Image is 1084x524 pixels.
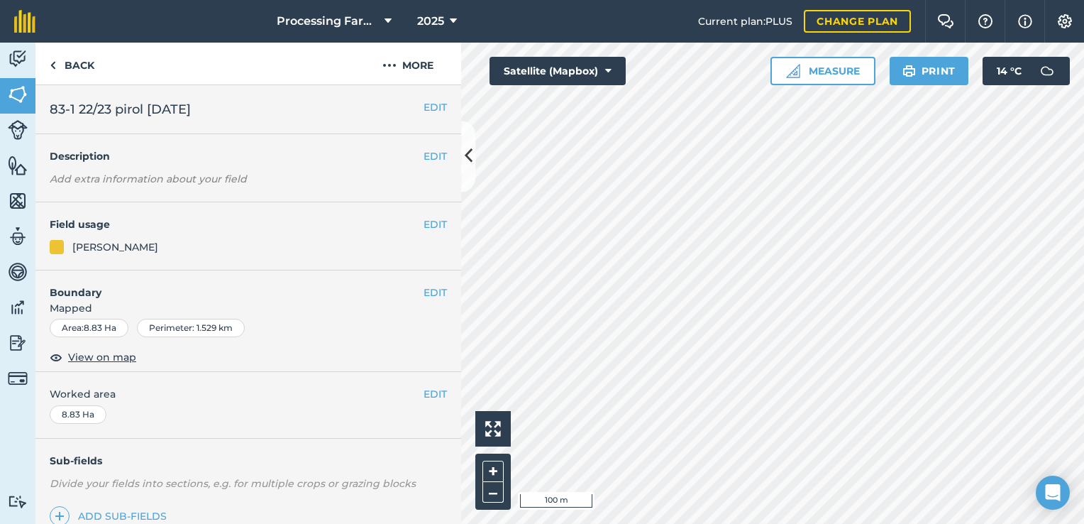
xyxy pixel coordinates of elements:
img: svg+xml;base64,PHN2ZyB4bWxucz0iaHR0cDovL3d3dy53My5vcmcvMjAwMC9zdmciIHdpZHRoPSI1NiIgaGVpZ2h0PSI2MC... [8,190,28,212]
button: + [482,461,504,482]
div: Perimeter : 1.529 km [137,319,245,337]
button: 14 °C [983,57,1070,85]
a: Change plan [804,10,911,33]
img: svg+xml;base64,PD94bWwgdmVyc2lvbj0iMS4wIiBlbmNvZGluZz0idXRmLTgiPz4KPCEtLSBHZW5lcmF0b3I6IEFkb2JlIE... [8,48,28,70]
div: [PERSON_NAME] [72,239,158,255]
img: svg+xml;base64,PHN2ZyB4bWxucz0iaHR0cDovL3d3dy53My5vcmcvMjAwMC9zdmciIHdpZHRoPSIxNyIgaGVpZ2h0PSIxNy... [1018,13,1032,30]
img: svg+xml;base64,PD94bWwgdmVyc2lvbj0iMS4wIiBlbmNvZGluZz0idXRmLTgiPz4KPCEtLSBHZW5lcmF0b3I6IEFkb2JlIE... [1033,57,1061,85]
button: EDIT [424,217,447,232]
img: Ruler icon [786,64,800,78]
button: Satellite (Mapbox) [490,57,626,85]
h4: Boundary [35,271,424,300]
img: svg+xml;base64,PD94bWwgdmVyc2lvbj0iMS4wIiBlbmNvZGluZz0idXRmLTgiPz4KPCEtLSBHZW5lcmF0b3I6IEFkb2JlIE... [8,332,28,354]
h4: Description [50,148,447,164]
button: EDIT [424,148,447,164]
span: Worked area [50,386,447,402]
img: svg+xml;base64,PD94bWwgdmVyc2lvbj0iMS4wIiBlbmNvZGluZz0idXRmLTgiPz4KPCEtLSBHZW5lcmF0b3I6IEFkb2JlIE... [8,495,28,508]
img: Two speech bubbles overlapping with the left bubble in the forefront [937,14,954,28]
button: More [355,43,461,84]
img: A question mark icon [977,14,994,28]
button: Measure [770,57,875,85]
h4: Sub-fields [35,453,461,469]
button: EDIT [424,285,447,300]
img: svg+xml;base64,PHN2ZyB4bWxucz0iaHR0cDovL3d3dy53My5vcmcvMjAwMC9zdmciIHdpZHRoPSIxOCIgaGVpZ2h0PSIyNC... [50,349,62,366]
img: Four arrows, one pointing top left, one top right, one bottom right and the last bottom left [485,421,501,437]
img: svg+xml;base64,PD94bWwgdmVyc2lvbj0iMS4wIiBlbmNvZGluZz0idXRmLTgiPz4KPCEtLSBHZW5lcmF0b3I6IEFkb2JlIE... [8,120,28,140]
button: EDIT [424,99,447,115]
a: Back [35,43,109,84]
img: svg+xml;base64,PHN2ZyB4bWxucz0iaHR0cDovL3d3dy53My5vcmcvMjAwMC9zdmciIHdpZHRoPSI1NiIgaGVpZ2h0PSI2MC... [8,155,28,176]
span: Mapped [35,300,461,316]
img: svg+xml;base64,PD94bWwgdmVyc2lvbj0iMS4wIiBlbmNvZGluZz0idXRmLTgiPz4KPCEtLSBHZW5lcmF0b3I6IEFkb2JlIE... [8,369,28,388]
em: Add extra information about your field [50,173,247,185]
img: A cog icon [1056,14,1073,28]
button: – [482,482,504,503]
button: Print [890,57,969,85]
img: svg+xml;base64,PD94bWwgdmVyc2lvbj0iMS4wIiBlbmNvZGluZz0idXRmLTgiPz4KPCEtLSBHZW5lcmF0b3I6IEFkb2JlIE... [8,261,28,283]
div: Area : 8.83 Ha [50,319,128,337]
img: svg+xml;base64,PHN2ZyB4bWxucz0iaHR0cDovL3d3dy53My5vcmcvMjAwMC9zdmciIHdpZHRoPSI5IiBoZWlnaHQ9IjI0Ii... [50,57,56,74]
img: fieldmargin Logo [14,10,35,33]
span: 14 ° C [997,57,1022,85]
img: svg+xml;base64,PHN2ZyB4bWxucz0iaHR0cDovL3d3dy53My5vcmcvMjAwMC9zdmciIHdpZHRoPSI1NiIgaGVpZ2h0PSI2MC... [8,84,28,105]
span: View on map [68,349,136,365]
img: svg+xml;base64,PD94bWwgdmVyc2lvbj0iMS4wIiBlbmNvZGluZz0idXRmLTgiPz4KPCEtLSBHZW5lcmF0b3I6IEFkb2JlIE... [8,226,28,247]
img: svg+xml;base64,PHN2ZyB4bWxucz0iaHR0cDovL3d3dy53My5vcmcvMjAwMC9zdmciIHdpZHRoPSIyMCIgaGVpZ2h0PSIyNC... [382,57,397,74]
div: Open Intercom Messenger [1036,476,1070,510]
span: Current plan : PLUS [698,13,792,29]
h4: Field usage [50,217,424,232]
img: svg+xml;base64,PD94bWwgdmVyc2lvbj0iMS4wIiBlbmNvZGluZz0idXRmLTgiPz4KPCEtLSBHZW5lcmF0b3I6IEFkb2JlIE... [8,297,28,318]
img: svg+xml;base64,PHN2ZyB4bWxucz0iaHR0cDovL3d3dy53My5vcmcvMjAwMC9zdmciIHdpZHRoPSIxOSIgaGVpZ2h0PSIyNC... [902,62,916,80]
button: EDIT [424,386,447,402]
em: Divide your fields into sections, e.g. for multiple crops or grazing blocks [50,477,416,490]
span: Processing Farms [277,13,379,30]
span: 2025 [417,13,444,30]
span: 83-1 22/23 pirol [DATE] [50,99,191,119]
div: 8.83 Ha [50,405,106,424]
button: View on map [50,349,136,366]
